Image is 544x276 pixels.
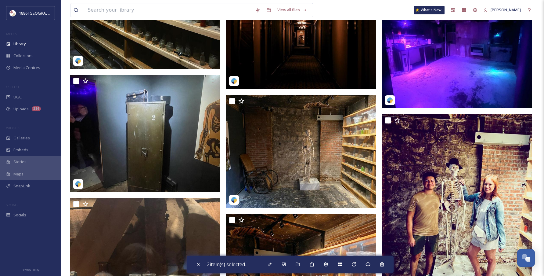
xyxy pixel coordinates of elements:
[13,65,40,71] span: Media Centres
[10,10,16,16] img: logos.png
[274,4,310,16] a: View all files
[6,85,19,89] span: COLLECT
[13,159,27,165] span: Stories
[22,266,39,273] a: Privacy Policy
[491,7,521,13] span: [PERSON_NAME]
[13,41,26,47] span: Library
[207,261,246,268] span: 2 item(s) selected.
[22,268,39,272] span: Privacy Policy
[75,181,81,187] img: snapsea-logo.png
[70,75,220,192] img: ashlyn_cooperrr_09162024_1703563_1_2
[6,203,18,207] span: SOCIALS
[414,6,445,14] a: What's New
[32,106,41,111] div: 214
[6,31,17,36] span: MEDIA
[231,197,237,203] img: snapsea-logo.png
[13,183,30,189] span: SnapLink
[13,147,28,153] span: Embeds
[517,249,535,267] button: Open Chat
[387,97,393,103] img: snapsea-logo.png
[231,78,237,84] img: snapsea-logo.png
[13,135,30,141] span: Galleries
[13,212,26,218] span: Socials
[19,10,67,16] span: 1886 [GEOGRAPHIC_DATA]
[75,58,81,64] img: snapsea-logo.png
[226,95,376,208] img: lissabryan_09162024_1703410_1_2
[13,171,23,177] span: Maps
[13,53,34,59] span: Collections
[6,126,20,130] span: WIDGETS
[13,106,29,112] span: Uploads
[481,4,524,16] a: [PERSON_NAME]
[85,3,252,17] input: Search your library
[13,94,22,100] span: UGC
